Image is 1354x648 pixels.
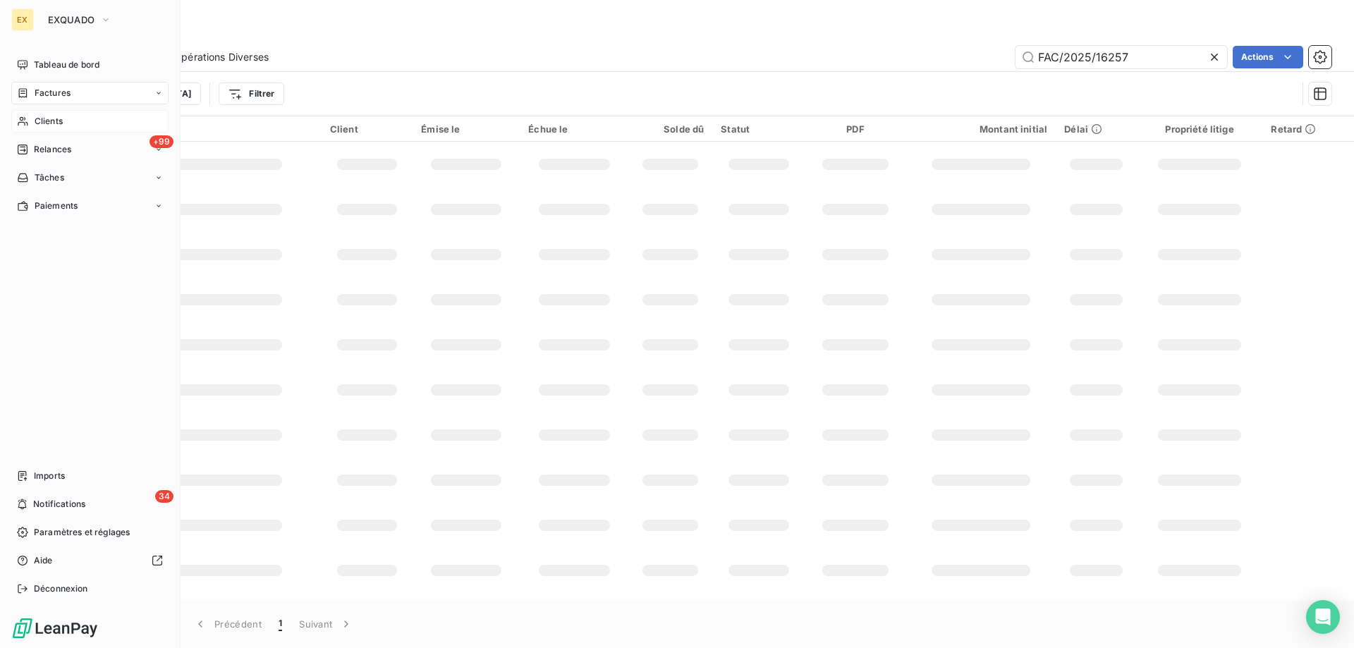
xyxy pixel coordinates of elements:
[637,123,705,135] div: Solde dû
[34,526,130,539] span: Paramètres et réglages
[185,609,270,639] button: Précédent
[330,123,404,135] div: Client
[528,123,619,135] div: Échue le
[1306,600,1340,634] div: Open Intercom Messenger
[11,8,34,31] div: EX
[34,554,53,567] span: Aide
[1271,123,1346,135] div: Retard
[35,87,71,99] span: Factures
[421,123,511,135] div: Émise le
[34,582,88,595] span: Déconnexion
[721,123,796,135] div: Statut
[813,123,898,135] div: PDF
[35,115,63,128] span: Clients
[173,50,269,64] span: Opérations Diverses
[34,470,65,482] span: Imports
[11,617,99,640] img: Logo LeanPay
[1064,123,1128,135] div: Délai
[35,200,78,212] span: Paiements
[33,498,85,511] span: Notifications
[150,135,173,148] span: +99
[11,549,169,572] a: Aide
[1233,46,1303,68] button: Actions
[219,82,283,105] button: Filtrer
[48,14,94,25] span: EXQUADO
[155,490,173,503] span: 34
[34,59,99,71] span: Tableau de bord
[915,123,1047,135] div: Montant initial
[279,617,282,631] span: 1
[291,609,362,639] button: Suivant
[1015,46,1227,68] input: Rechercher
[35,171,64,184] span: Tâches
[1145,123,1255,135] div: Propriété litige
[270,609,291,639] button: 1
[34,143,71,156] span: Relances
